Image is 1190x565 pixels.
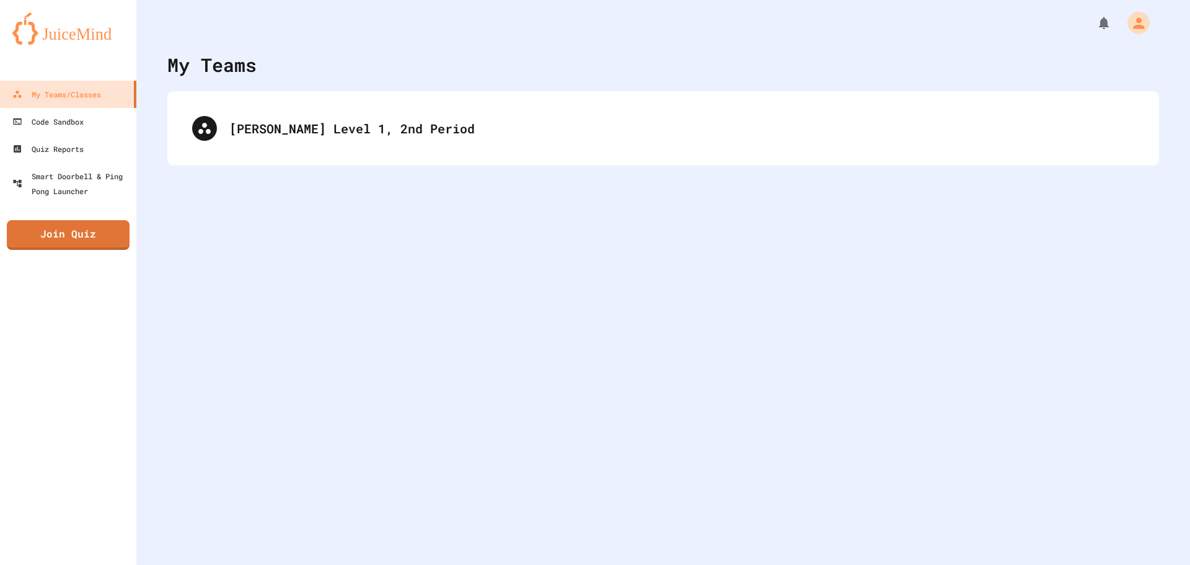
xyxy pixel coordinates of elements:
div: My Teams [167,51,257,79]
div: Code Sandbox [12,114,84,129]
div: My Teams/Classes [12,87,101,102]
div: [PERSON_NAME] Level 1, 2nd Period [180,104,1147,153]
img: logo-orange.svg [12,12,124,45]
div: Smart Doorbell & Ping Pong Launcher [12,169,131,198]
a: Join Quiz [7,220,130,250]
div: [PERSON_NAME] Level 1, 2nd Period [229,119,1134,138]
div: My Account [1114,9,1153,37]
div: My Notifications [1073,12,1114,33]
div: Quiz Reports [12,141,84,156]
